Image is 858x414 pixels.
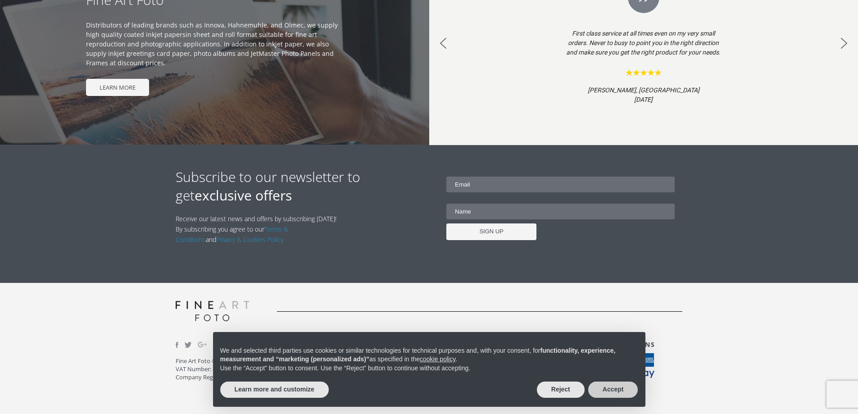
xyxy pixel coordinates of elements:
i: First class service at all times even on my very small orders. Never to busy to point you in the ... [566,30,721,56]
p: Distributors of leading brands such as Innova, Hahnemuhle, and Olmec, we supply high quality coat... [86,20,344,68]
input: Name [446,204,675,219]
strong: functionality, experience, measurement and “marketing (personalized ads)” [220,347,616,363]
a: Privacy & Cookies Policy. [216,235,285,244]
img: next arrow [837,36,851,50]
div: Notice [206,325,653,414]
p: We and selected third parties use cookies or similar technologies for technical purposes and, wit... [220,346,638,364]
button: Accept [588,382,638,398]
p: Receive our latest news and offers by subscribing [DATE]! By subscribing you agree to our and [176,214,341,245]
h2: Subscribe to our newsletter to get [176,168,429,205]
img: facebook.svg [176,342,178,348]
i: [PERSON_NAME], [GEOGRAPHIC_DATA] [DATE] [588,86,699,103]
a: Terms & Conditions [176,225,288,244]
img: logo-grey.svg [176,301,250,321]
img: previous arrow [436,36,450,50]
span: LEARN MORE [86,79,149,96]
button: Learn more and customize [220,382,329,398]
input: Email [446,177,675,192]
p: Fine Art Foto © 2024 VAT Number: 839 2616 06 Company Registration Number: 5083485 [176,357,378,381]
button: Reject [537,382,585,398]
strong: exclusive offers [195,186,292,205]
a: cookie policy [420,355,455,363]
img: twitter.svg [185,342,192,348]
input: SIGN UP [446,223,536,240]
p: Use the “Accept” button to consent. Use the “Reject” button to continue without accepting. [220,364,638,373]
img: Google_Plus.svg [198,340,207,349]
